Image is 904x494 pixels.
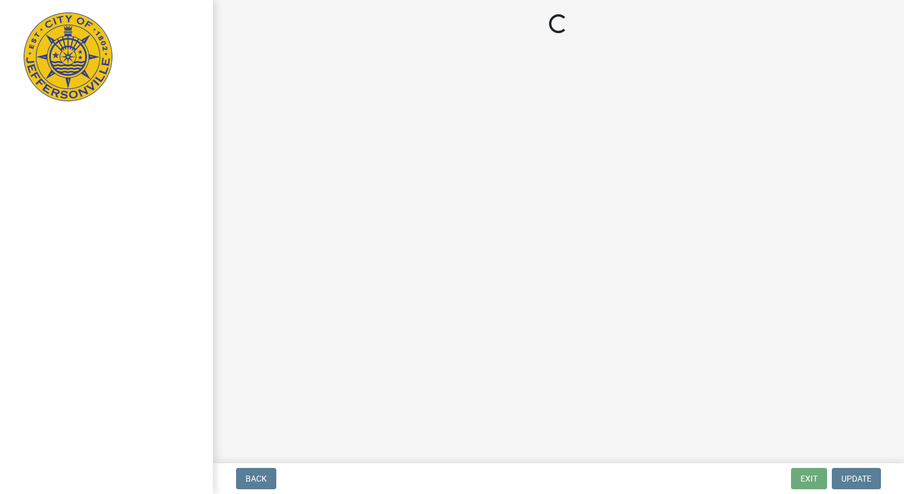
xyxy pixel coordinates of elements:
img: City of Jeffersonville, Indiana [24,12,112,101]
button: Exit [791,468,827,489]
button: Back [236,468,276,489]
button: Update [832,468,881,489]
span: Back [246,474,267,483]
span: Update [841,474,871,483]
